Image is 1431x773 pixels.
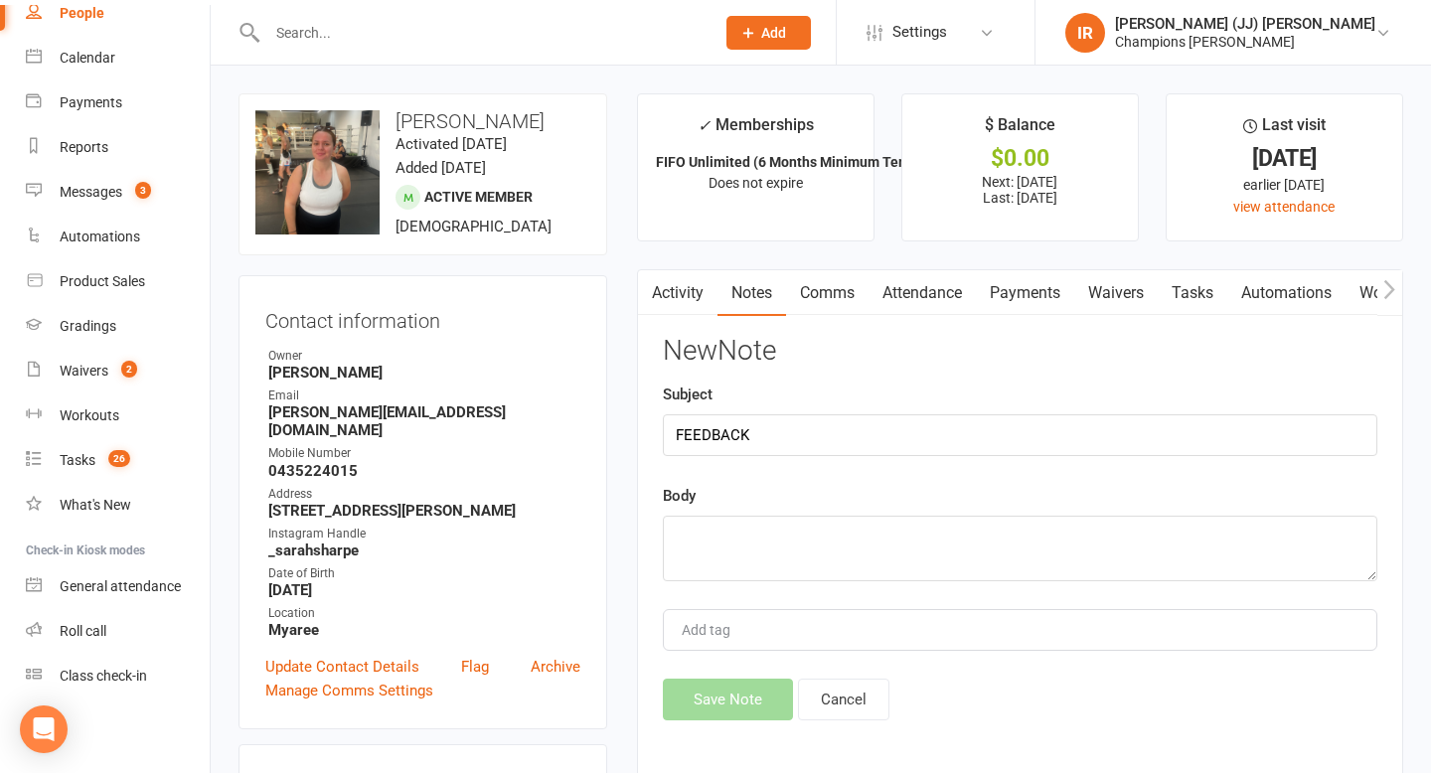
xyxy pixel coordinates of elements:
[396,159,486,177] time: Added [DATE]
[60,668,147,684] div: Class check-in
[663,383,713,406] label: Subject
[60,229,140,244] div: Automations
[26,215,210,259] a: Automations
[26,36,210,80] a: Calendar
[265,655,419,679] a: Update Contact Details
[268,403,580,439] strong: [PERSON_NAME][EMAIL_ADDRESS][DOMAIN_NAME]
[26,609,210,654] a: Roll call
[698,116,711,135] i: ✓
[396,135,507,153] time: Activated [DATE]
[698,112,814,149] div: Memberships
[26,438,210,483] a: Tasks 26
[26,125,210,170] a: Reports
[726,16,811,50] button: Add
[20,705,68,753] div: Open Intercom Messenger
[663,336,1377,367] h3: New Note
[268,347,580,366] div: Owner
[60,139,108,155] div: Reports
[26,564,210,609] a: General attendance kiosk mode
[268,364,580,382] strong: [PERSON_NAME]
[709,175,803,191] span: Does not expire
[268,564,580,583] div: Date of Birth
[268,386,580,405] div: Email
[60,578,181,594] div: General attendance
[892,10,947,55] span: Settings
[869,270,976,316] a: Attendance
[268,604,580,623] div: Location
[261,19,701,47] input: Search...
[1115,33,1375,51] div: Champions [PERSON_NAME]
[26,304,210,349] a: Gradings
[60,273,145,289] div: Product Sales
[60,363,108,379] div: Waivers
[761,25,786,41] span: Add
[60,497,131,513] div: What's New
[255,110,380,234] img: image1729591634.png
[920,148,1120,169] div: $0.00
[461,655,489,679] a: Flag
[265,679,433,702] a: Manage Comms Settings
[135,182,151,199] span: 3
[265,302,580,332] h3: Contact information
[60,184,122,200] div: Messages
[663,484,696,508] label: Body
[268,444,580,463] div: Mobile Number
[121,361,137,378] span: 2
[786,270,869,316] a: Comms
[268,541,580,559] strong: _sarahsharpe
[985,112,1055,148] div: $ Balance
[26,483,210,528] a: What's New
[656,154,920,170] strong: FIFO Unlimited (6 Months Minimum Term)
[26,654,210,698] a: Class kiosk mode
[1185,148,1384,169] div: [DATE]
[396,218,552,235] span: [DEMOGRAPHIC_DATA]
[424,189,533,205] span: Active member
[638,270,717,316] a: Activity
[60,623,106,639] div: Roll call
[1227,270,1346,316] a: Automations
[26,349,210,393] a: Waivers 2
[26,259,210,304] a: Product Sales
[976,270,1074,316] a: Payments
[60,50,115,66] div: Calendar
[26,393,210,438] a: Workouts
[798,679,889,720] button: Cancel
[1074,270,1158,316] a: Waivers
[255,110,590,132] h3: [PERSON_NAME]
[268,462,580,480] strong: 0435224015
[108,450,130,467] span: 26
[1065,13,1105,53] div: IR
[1185,174,1384,196] div: earlier [DATE]
[268,485,580,504] div: Address
[60,5,104,21] div: People
[717,270,786,316] a: Notes
[268,621,580,639] strong: Myaree
[26,170,210,215] a: Messages 3
[1233,199,1335,215] a: view attendance
[26,80,210,125] a: Payments
[1158,270,1227,316] a: Tasks
[531,655,580,679] a: Archive
[60,318,116,334] div: Gradings
[60,407,119,423] div: Workouts
[920,174,1120,206] p: Next: [DATE] Last: [DATE]
[1243,112,1326,148] div: Last visit
[60,452,95,468] div: Tasks
[268,502,580,520] strong: [STREET_ADDRESS][PERSON_NAME]
[680,618,749,642] input: Add tag
[663,414,1377,456] input: optional
[1115,15,1375,33] div: [PERSON_NAME] (JJ) [PERSON_NAME]
[268,581,580,599] strong: [DATE]
[268,525,580,543] div: Instagram Handle
[60,94,122,110] div: Payments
